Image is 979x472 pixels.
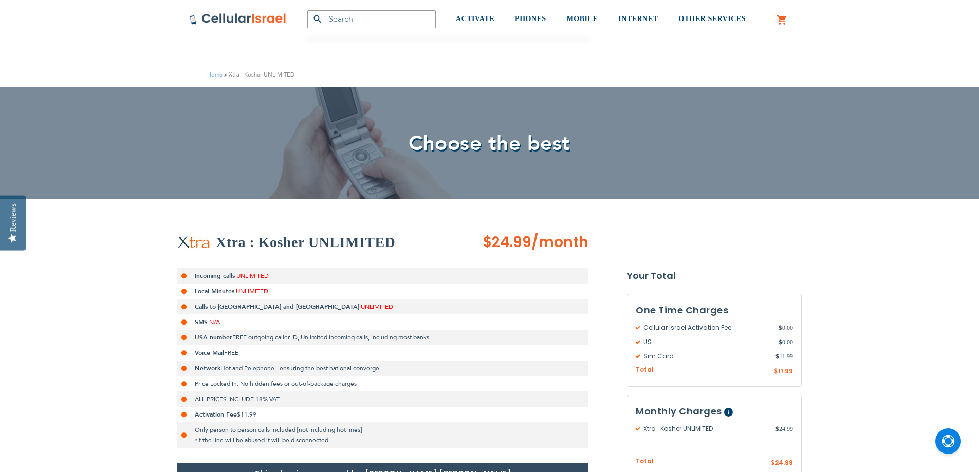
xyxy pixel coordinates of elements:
[409,129,570,158] span: Choose the best
[724,408,733,417] span: Help
[636,323,779,332] span: Cellular Israel Activation Fee
[567,15,598,23] span: MOBILE
[236,272,269,280] span: UNLIMITED
[775,424,793,433] span: 24.99
[209,318,220,326] span: N/A
[636,303,793,318] h3: One Time Charges
[771,459,775,468] span: $
[515,15,546,23] span: PHONES
[636,337,779,347] span: US
[195,287,234,295] strong: Local Minutes
[775,352,793,361] span: 11.99
[636,457,654,466] span: Total
[778,367,793,375] span: 11.99
[9,203,18,232] div: Reviews
[177,422,588,448] li: Only person to person calls included [not including hot lines] *If the line will be abused it wil...
[195,333,232,342] strong: USA number
[195,303,359,311] strong: Calls to [GEOGRAPHIC_DATA] and [GEOGRAPHIC_DATA]
[774,367,778,376] span: $
[678,15,746,23] span: OTHER SERVICES
[177,391,588,407] li: ALL PRICES INCLUDE 18% VAT
[775,458,793,467] span: 24.99
[237,410,256,419] span: $11.99
[779,337,793,347] span: 0.00
[361,303,393,311] span: UNLIMITED
[216,232,395,253] h2: Xtra : Kosher UNLIMITED
[483,232,531,252] span: $24.99
[636,352,775,361] span: Sim Card
[232,333,429,342] span: FREE outgoing caller ID, Unlimited incoming calls, including most banks
[636,424,775,433] span: Xtra : Kosher UNLIMITED
[779,323,782,332] span: $
[779,337,782,347] span: $
[456,15,494,23] span: ACTIVATE
[627,268,802,284] strong: Your Total
[207,71,223,79] a: Home
[531,232,588,253] span: /month
[636,365,654,375] span: Total
[195,410,237,419] strong: Activation Fee
[220,364,379,372] span: Hot and Pelephone - ensuring the best national converge
[195,318,208,326] strong: SMS
[636,405,722,418] span: Monthly Charges
[195,349,224,357] strong: Voice Mail
[236,287,268,295] span: UNLIMITED
[189,13,287,25] img: Cellular Israel Logo
[195,364,220,372] strong: Network
[177,236,211,249] img: Xtra : Kosher UNLIMITED
[618,15,658,23] span: INTERNET
[307,10,436,28] input: Search
[224,349,238,357] span: FREE
[779,323,793,332] span: 0.00
[775,352,779,361] span: $
[195,272,235,280] strong: Incoming calls
[775,424,779,433] span: $
[177,376,588,391] li: Price Locked In: No hidden fees or out-of-package charges
[223,70,294,80] li: Xtra : Kosher UNLIMITED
